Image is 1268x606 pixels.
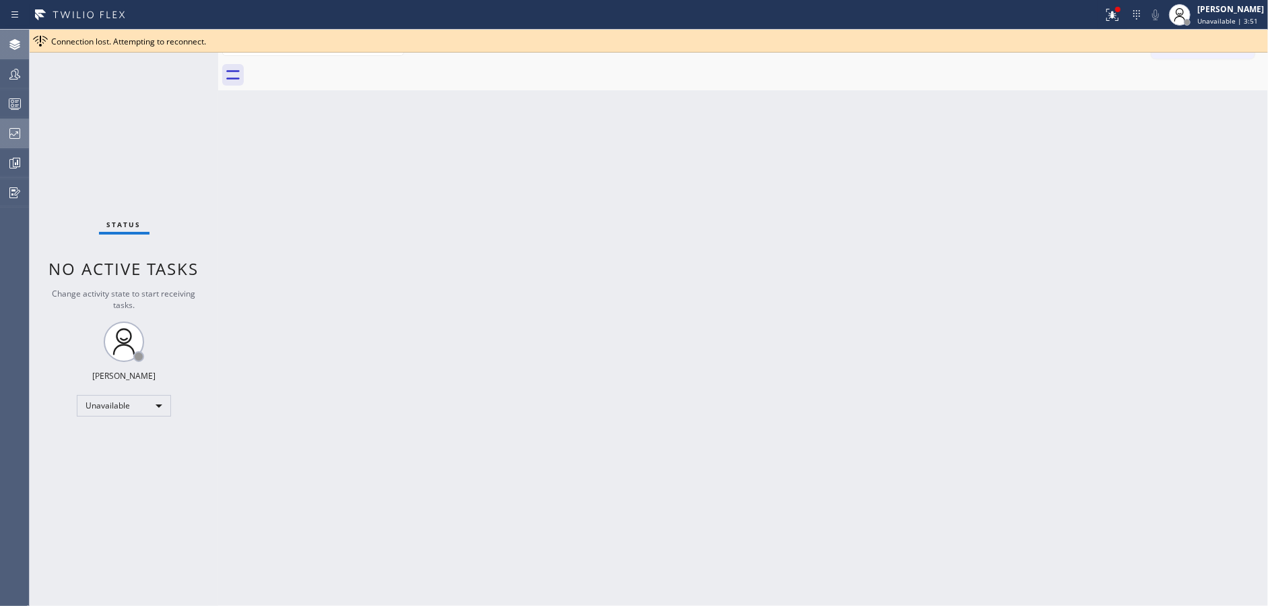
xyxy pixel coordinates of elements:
button: Mute [1146,5,1165,24]
div: Unavailable [77,395,171,417]
span: Unavailable | 3:51 [1197,16,1258,26]
div: [PERSON_NAME] [1197,3,1264,15]
div: [PERSON_NAME] [92,370,156,382]
span: Status [107,220,141,229]
span: No active tasks [49,257,199,280]
span: Connection lost. Attempting to reconnect. [51,36,206,47]
span: Change activity state to start receiving tasks. [53,288,196,311]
